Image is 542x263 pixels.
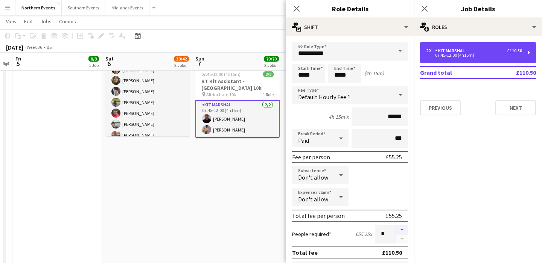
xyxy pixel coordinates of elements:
div: 2 x [426,48,435,53]
button: Previous [420,100,461,115]
div: 2 Jobs [174,62,189,68]
a: Edit [21,17,36,26]
span: Comms [59,18,76,25]
div: 2 Jobs [264,62,279,68]
span: Week 36 [25,44,44,50]
span: 5 [14,59,21,68]
div: Fee per person [292,153,330,161]
span: Paid [298,137,309,144]
span: 6 [104,59,114,68]
span: Default Hourly Fee 1 [298,93,350,101]
h3: Role Details [286,4,414,14]
div: (4h 15m) [364,70,384,77]
button: Southern Events [62,0,105,15]
span: Altrincham 10k [206,92,236,97]
span: 38/42 [174,56,189,62]
button: Northern Events [15,0,62,15]
div: Roles [414,18,542,36]
div: Shift [286,18,414,36]
div: £110.50 [382,249,402,256]
label: People required [292,231,331,237]
button: Midlands Events [105,0,149,15]
div: Total fee [292,249,318,256]
div: £55.25 x [355,231,372,237]
span: 07:45-12:00 (4h15m) [201,71,241,77]
div: BST [47,44,54,50]
div: £55.25 [386,153,402,161]
a: Comms [56,17,79,26]
app-job-card: 07:45-12:00 (4h15m)2/2RT Kit Assistant - [GEOGRAPHIC_DATA] 10k Altrincham 10k1 RoleKit Marshal2/2... [195,67,280,138]
td: £110.50 [491,67,536,79]
span: Sun [195,55,204,62]
span: Don't allow [298,174,328,181]
span: Don't allow [298,195,328,203]
span: Jobs [40,18,52,25]
div: £110.50 [507,48,522,53]
span: 2/2 [263,71,274,77]
span: 8/8 [88,56,99,62]
h3: RT Kit Assistant - [GEOGRAPHIC_DATA] 10k [195,78,280,91]
span: 70/70 [264,56,279,62]
div: 1 Job [89,62,99,68]
td: Grand total [420,67,491,79]
span: Fri [15,55,21,62]
span: View [6,18,17,25]
div: 4h 15m x [329,113,349,120]
div: [DATE] [6,44,23,51]
button: Next [495,100,536,115]
span: 8 [284,59,295,68]
span: Mon [285,55,295,62]
app-job-card: 08:00-16:00 (8h)36/40Snowdonia Sea2Sky1 RoleEvent Staff 20252A36/4008:00-16:00 (8h)[PERSON_NAME][... [105,25,190,136]
button: Increase [396,225,408,234]
span: 7 [194,59,204,68]
span: Sat [105,55,114,62]
div: 07:45-12:00 (4h15m) [426,53,522,57]
div: Total fee per person [292,212,345,219]
a: View [3,17,20,26]
h3: Job Details [414,4,542,14]
span: Edit [24,18,33,25]
div: Kit Marshal [435,48,468,53]
span: 1 Role [263,92,274,97]
app-card-role: Kit Marshal2/207:45-12:00 (4h15m)[PERSON_NAME][PERSON_NAME] [195,100,280,138]
a: Jobs [37,17,55,26]
div: £55.25 [386,212,402,219]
